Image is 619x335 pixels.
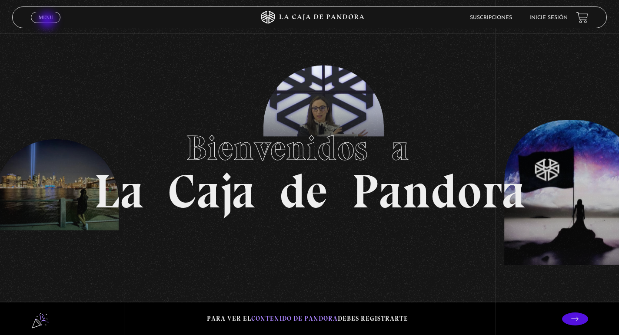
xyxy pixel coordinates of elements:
a: Suscripciones [470,15,512,20]
span: Menu [39,15,53,20]
p: Para ver el debes registrarte [207,313,408,325]
span: contenido de Pandora [251,315,338,322]
a: View your shopping cart [576,12,588,23]
h1: La Caja de Pandora [94,120,526,215]
a: Inicie sesión [529,15,568,20]
span: Cerrar [36,22,56,28]
span: Bienvenidos a [186,127,433,169]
